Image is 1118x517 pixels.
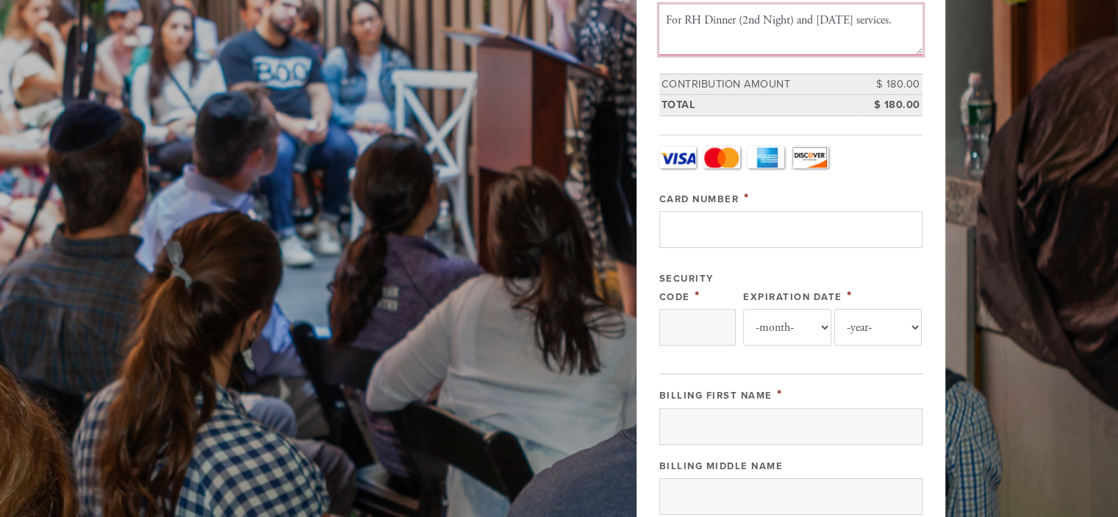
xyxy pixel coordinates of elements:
[659,193,739,205] label: Card Number
[743,309,831,346] select: Expiration Date month
[703,146,740,168] a: MasterCard
[695,288,700,304] span: This field is required.
[659,95,856,116] td: Total
[659,460,784,472] label: Billing Middle Name
[748,146,784,168] a: Amex
[659,74,856,95] td: Contribution Amount
[743,291,842,303] label: Expiration Date
[659,390,773,402] label: Billing First Name
[792,146,828,168] a: Discover
[744,190,750,206] span: This field is required.
[847,288,853,304] span: This field is required.
[856,95,922,116] td: $ 180.00
[659,273,714,303] label: Security Code
[777,386,783,402] span: This field is required.
[834,309,922,346] select: Expiration Date year
[659,146,696,168] a: Visa
[856,74,922,95] td: $ 180.00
